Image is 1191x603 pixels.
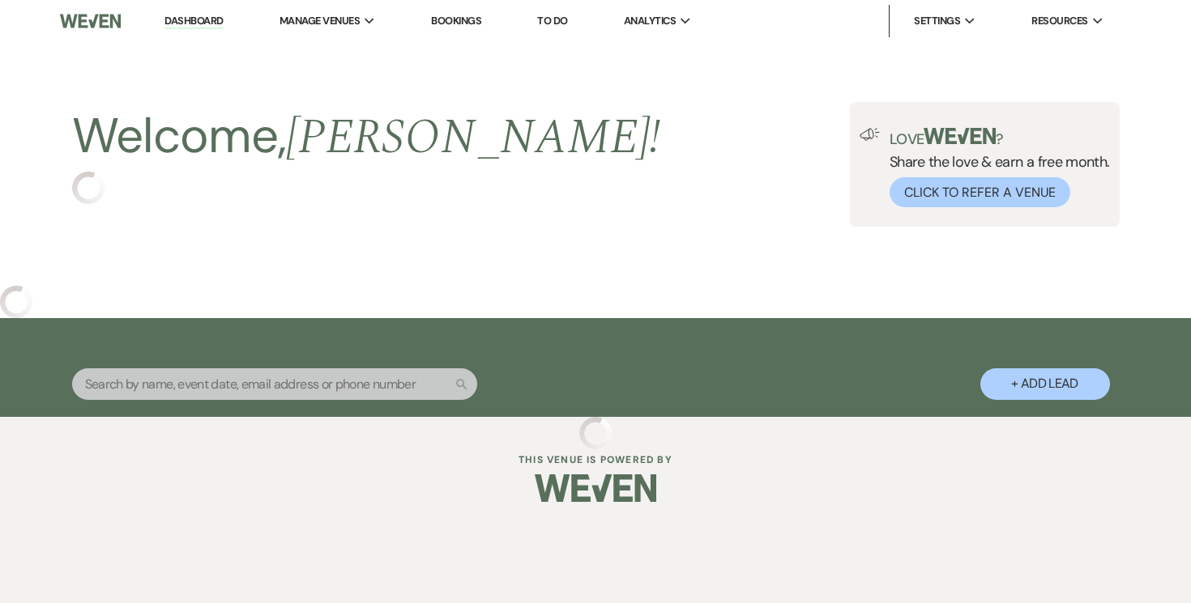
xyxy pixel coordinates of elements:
img: weven-logo-green.svg [924,128,996,144]
a: Bookings [431,14,481,28]
img: loud-speaker-illustration.svg [860,128,880,141]
span: Manage Venues [280,13,360,29]
span: Settings [914,13,960,29]
img: loading spinner [72,172,105,204]
span: [PERSON_NAME] ! [286,100,660,175]
h2: Welcome, [72,102,661,172]
span: Resources [1031,13,1087,29]
img: Weven Logo [60,4,121,38]
a: Dashboard [164,14,223,29]
p: Love ? [890,128,1110,147]
div: Share the love & earn a free month. [880,128,1110,207]
img: loading spinner [579,417,612,449]
span: Analytics [624,13,676,29]
button: + Add Lead [980,368,1110,400]
button: Click to Refer a Venue [890,177,1070,207]
img: Weven Logo [535,460,656,516]
input: Search by name, event date, email address or phone number [72,368,477,400]
a: To Do [537,14,567,28]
